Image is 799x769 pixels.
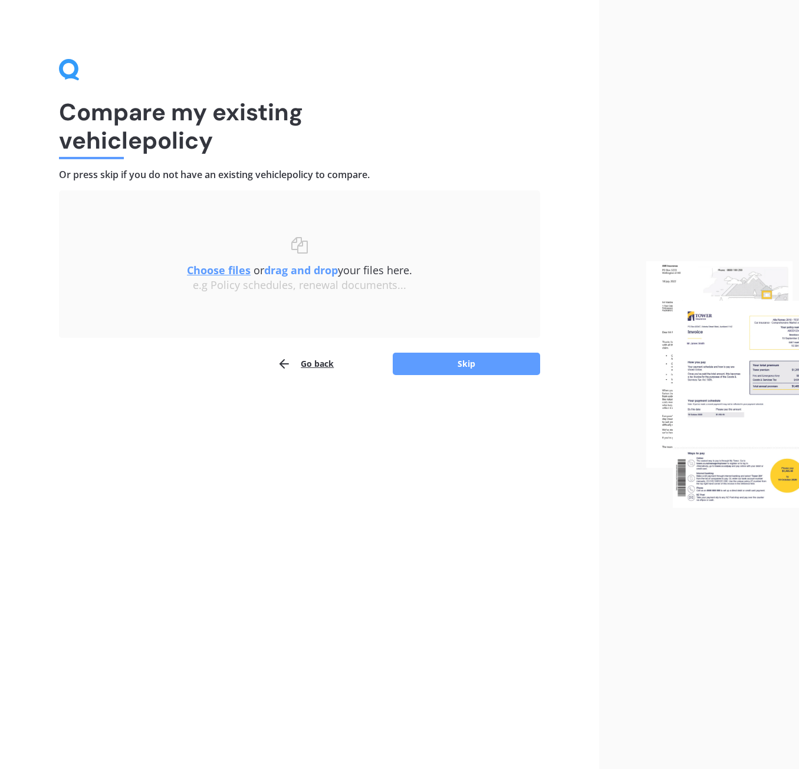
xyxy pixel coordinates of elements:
[83,279,517,292] div: e.g Policy schedules, renewal documents...
[646,261,799,508] img: files.webp
[59,98,540,155] h1: Compare my existing vehicle policy
[59,169,540,181] h4: Or press skip if you do not have an existing vehicle policy to compare.
[187,263,251,277] u: Choose files
[393,353,540,375] button: Skip
[277,352,334,376] button: Go back
[264,263,338,277] b: drag and drop
[187,263,412,277] span: or your files here.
